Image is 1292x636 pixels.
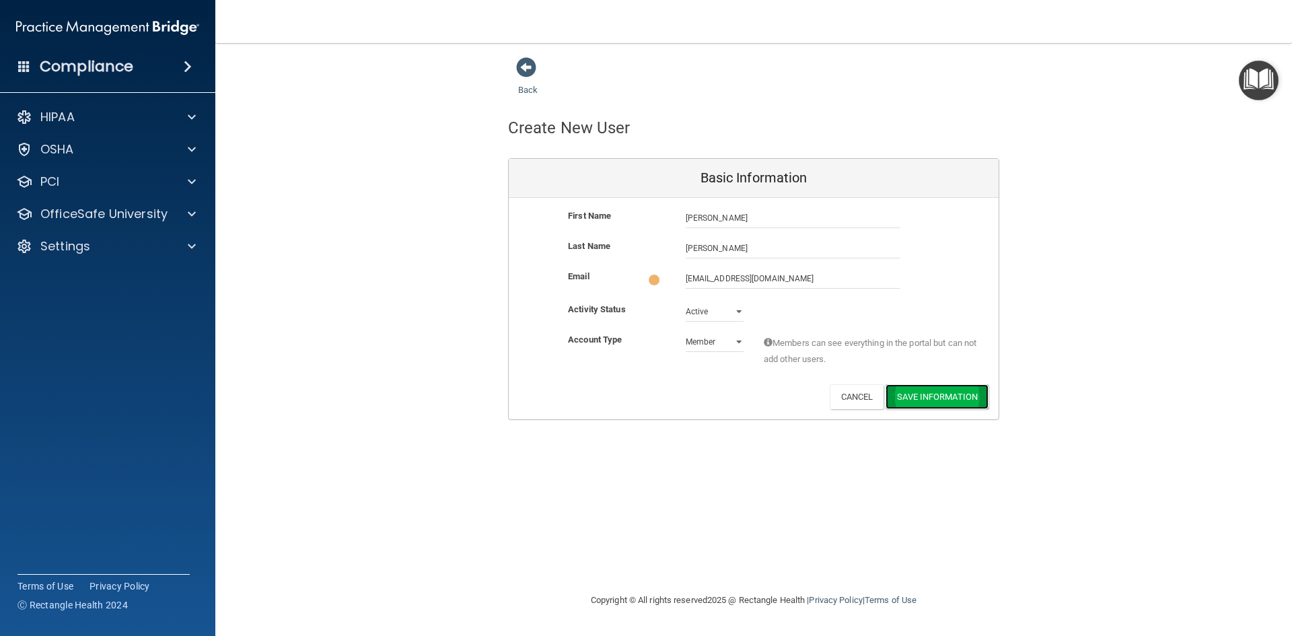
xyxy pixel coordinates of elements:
[16,206,196,222] a: OfficeSafe University
[518,69,538,95] a: Back
[1059,540,1276,594] iframe: Drift Widget Chat Controller
[40,109,75,125] p: HIPAA
[16,238,196,254] a: Settings
[16,14,199,41] img: PMB logo
[40,174,59,190] p: PCI
[647,273,661,287] img: loading.6f9b2b87.gif
[508,119,631,137] h4: Create New User
[16,174,196,190] a: PCI
[40,141,74,157] p: OSHA
[830,384,884,409] button: Cancel
[40,57,133,76] h4: Compliance
[809,595,862,605] a: Privacy Policy
[40,206,168,222] p: OfficeSafe University
[17,579,73,593] a: Terms of Use
[89,579,150,593] a: Privacy Policy
[568,241,610,251] b: Last Name
[1239,61,1279,100] button: Open Resource Center
[568,271,589,281] b: Email
[886,384,989,409] button: Save Information
[764,335,978,367] span: Members can see everything in the portal but can not add other users.
[568,334,622,345] b: Account Type
[568,304,626,314] b: Activity Status
[16,109,196,125] a: HIPAA
[17,598,128,612] span: Ⓒ Rectangle Health 2024
[509,159,999,198] div: Basic Information
[16,141,196,157] a: OSHA
[568,211,611,221] b: First Name
[865,595,917,605] a: Terms of Use
[508,579,999,622] div: Copyright © All rights reserved 2025 @ Rectangle Health | |
[40,238,90,254] p: Settings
